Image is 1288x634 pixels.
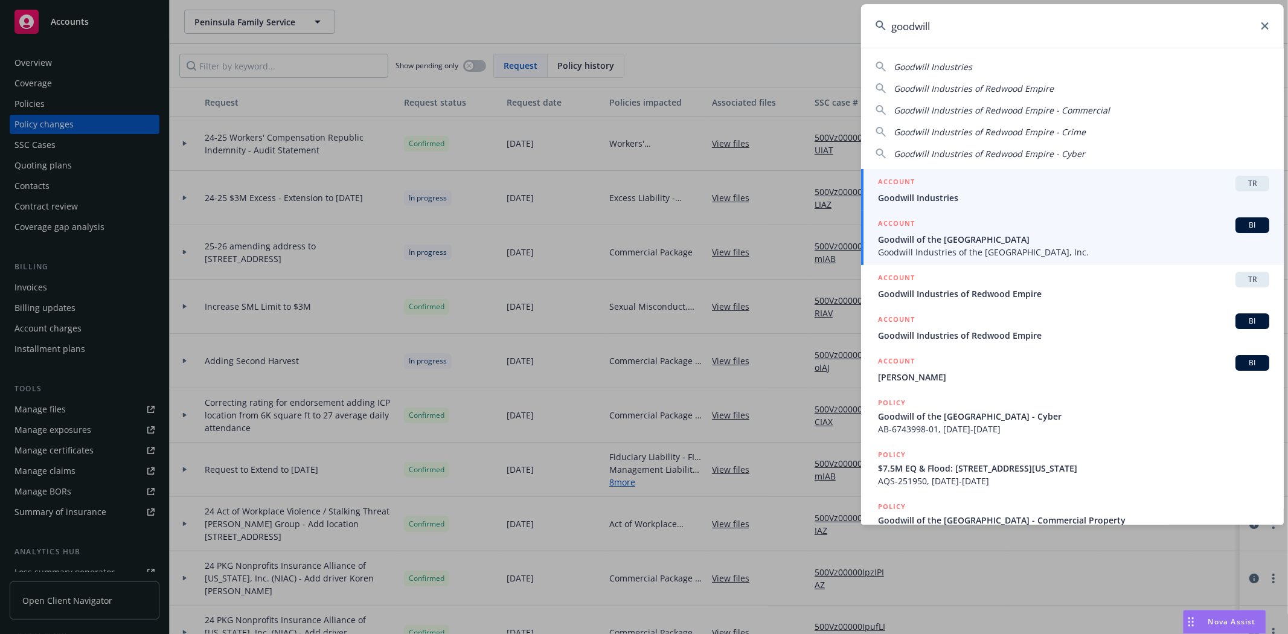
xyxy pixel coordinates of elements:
h5: POLICY [878,449,906,461]
span: [PERSON_NAME] [878,371,1269,383]
a: ACCOUNTTRGoodwill Industries of Redwood Empire [861,265,1284,307]
h5: ACCOUNT [878,272,915,286]
a: ACCOUNTBI[PERSON_NAME] [861,348,1284,390]
span: TR [1240,274,1264,285]
span: Goodwill Industries of Redwood Empire - Commercial [894,104,1110,116]
span: Goodwill Industries of Redwood Empire [894,83,1054,94]
a: POLICY$7.5M EQ & Flood: [STREET_ADDRESS][US_STATE]AQS-251950, [DATE]-[DATE] [861,442,1284,494]
span: AQS-251950, [DATE]-[DATE] [878,475,1269,487]
h5: ACCOUNT [878,355,915,370]
span: $7.5M EQ & Flood: [STREET_ADDRESS][US_STATE] [878,462,1269,475]
h5: ACCOUNT [878,176,915,190]
h5: ACCOUNT [878,217,915,232]
h5: POLICY [878,501,906,513]
span: BI [1240,357,1264,368]
button: Nova Assist [1183,610,1266,634]
a: POLICYGoodwill of the [GEOGRAPHIC_DATA] - Commercial Property [861,494,1284,546]
span: Goodwill of the [GEOGRAPHIC_DATA] - Commercial Property [878,514,1269,527]
a: ACCOUNTTRGoodwill Industries [861,169,1284,211]
span: Nova Assist [1208,616,1256,627]
span: Goodwill Industries of the [GEOGRAPHIC_DATA], Inc. [878,246,1269,258]
input: Search... [861,4,1284,48]
a: ACCOUNTBIGoodwill of the [GEOGRAPHIC_DATA]Goodwill Industries of the [GEOGRAPHIC_DATA], Inc. [861,211,1284,265]
h5: POLICY [878,397,906,409]
span: Goodwill Industries of Redwood Empire - Cyber [894,148,1085,159]
a: POLICYGoodwill of the [GEOGRAPHIC_DATA] - CyberAB-6743998-01, [DATE]-[DATE] [861,390,1284,442]
span: Goodwill Industries of Redwood Empire [878,329,1269,342]
span: BI [1240,220,1264,231]
span: Goodwill of the [GEOGRAPHIC_DATA] [878,233,1269,246]
div: Drag to move [1184,610,1199,633]
h5: ACCOUNT [878,313,915,328]
span: Goodwill Industries [878,191,1269,204]
span: Goodwill Industries of Redwood Empire [878,287,1269,300]
span: AB-6743998-01, [DATE]-[DATE] [878,423,1269,435]
span: Goodwill of the [GEOGRAPHIC_DATA] - Cyber [878,410,1269,423]
a: ACCOUNTBIGoodwill Industries of Redwood Empire [861,307,1284,348]
span: Goodwill Industries [894,61,972,72]
span: Goodwill Industries of Redwood Empire - Crime [894,126,1086,138]
span: BI [1240,316,1264,327]
span: TR [1240,178,1264,189]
